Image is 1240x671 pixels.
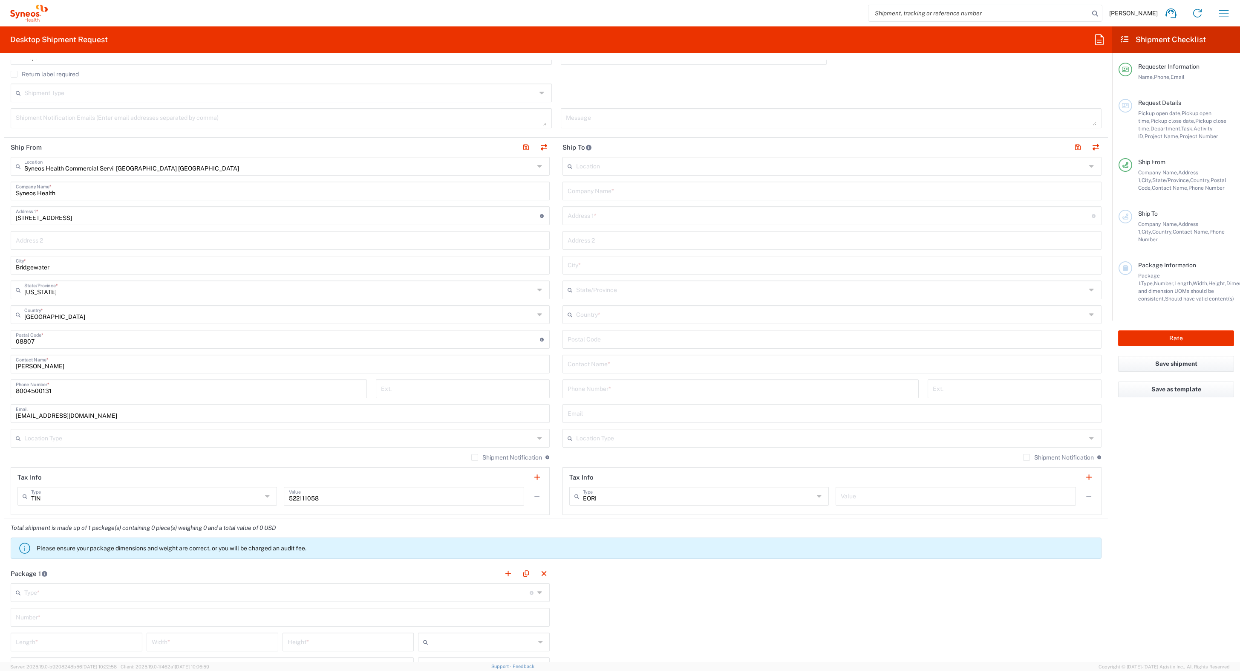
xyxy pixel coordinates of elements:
[1165,295,1234,302] span: Should have valid content(s)
[491,664,513,669] a: Support
[1109,9,1158,17] span: [PERSON_NAME]
[1152,177,1190,183] span: State/Province,
[10,664,117,669] span: Server: 2025.19.0-b9208248b56
[1193,280,1208,286] span: Width,
[1152,228,1173,235] span: Country,
[1154,280,1174,286] span: Number,
[17,473,42,482] h2: Tax Info
[1138,74,1154,80] span: Name,
[1138,159,1165,165] span: Ship From
[1138,63,1200,70] span: Requester Information
[1138,272,1160,286] span: Package 1:
[1138,169,1178,176] span: Company Name,
[11,71,79,78] label: Return label required
[868,5,1089,21] input: Shipment, tracking or reference number
[11,143,42,152] h2: Ship From
[471,454,542,461] label: Shipment Notification
[1154,74,1171,80] span: Phone,
[1118,356,1234,372] button: Save shipment
[569,473,594,482] h2: Tax Info
[1138,110,1182,116] span: Pickup open date,
[1099,663,1230,671] span: Copyright © [DATE]-[DATE] Agistix Inc., All Rights Reserved
[1138,262,1196,269] span: Package Information
[11,570,48,578] h2: Package 1
[1173,228,1209,235] span: Contact Name,
[82,664,117,669] span: [DATE] 10:22:58
[1174,280,1193,286] span: Length,
[513,664,534,669] a: Feedback
[1138,221,1178,227] span: Company Name,
[1118,382,1234,397] button: Save as template
[1151,118,1195,124] span: Pickup close date,
[1138,99,1181,106] span: Request Details
[4,524,282,531] em: Total shipment is made up of 1 package(s) containing 0 piece(s) weighing 0 and a total value of 0...
[1181,125,1194,132] span: Task,
[1190,177,1211,183] span: Country,
[1141,280,1154,286] span: Type,
[37,544,1098,552] p: Please ensure your package dimensions and weight are correct, or you will be charged an audit fee.
[1145,133,1179,139] span: Project Name,
[1179,133,1218,139] span: Project Number
[1138,210,1158,217] span: Ship To
[1023,454,1094,461] label: Shipment Notification
[1118,330,1234,346] button: Rate
[10,35,108,45] h2: Desktop Shipment Request
[1142,228,1152,235] span: City,
[1208,280,1226,286] span: Height,
[1151,125,1181,132] span: Department,
[1142,177,1152,183] span: City,
[1120,35,1206,45] h2: Shipment Checklist
[1171,74,1185,80] span: Email
[175,664,209,669] span: [DATE] 10:06:59
[1188,185,1225,191] span: Phone Number
[121,664,209,669] span: Client: 2025.19.0-1f462a1
[1152,185,1188,191] span: Contact Name,
[562,143,592,152] h2: Ship To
